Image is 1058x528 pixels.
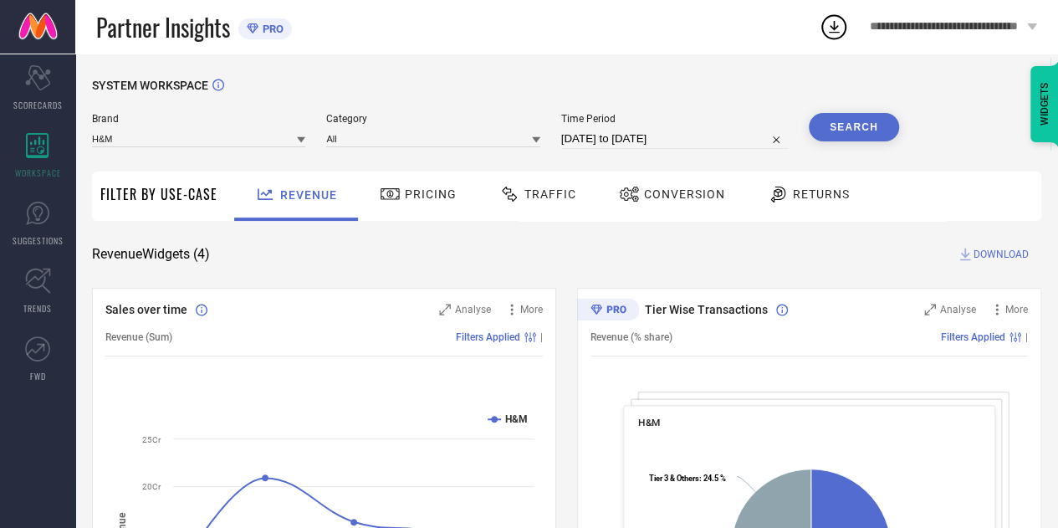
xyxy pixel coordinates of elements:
[105,303,187,316] span: Sales over time
[23,302,52,315] span: TRENDS
[1005,304,1028,315] span: More
[577,299,639,324] div: Premium
[456,331,520,343] span: Filters Applied
[649,474,699,483] tspan: Tier 3 & Others
[940,304,976,315] span: Analyse
[92,246,210,263] span: Revenue Widgets ( 4 )
[809,113,899,141] button: Search
[645,303,768,316] span: Tier Wise Transactions
[15,167,61,179] span: WORKSPACE
[92,113,305,125] span: Brand
[13,234,64,247] span: SUGGESTIONS
[924,304,936,315] svg: Zoom
[520,304,543,315] span: More
[505,413,528,425] text: H&M
[280,188,337,202] span: Revenue
[96,10,230,44] span: Partner Insights
[405,187,457,201] span: Pricing
[974,246,1029,263] span: DOWNLOAD
[142,435,161,444] text: 25Cr
[1025,331,1028,343] span: |
[561,129,788,149] input: Select time period
[524,187,576,201] span: Traffic
[142,482,161,491] text: 20Cr
[13,99,63,111] span: SCORECARDS
[819,12,849,42] div: Open download list
[92,79,208,92] span: SYSTEM WORKSPACE
[941,331,1005,343] span: Filters Applied
[258,23,284,35] span: PRO
[540,331,543,343] span: |
[105,331,172,343] span: Revenue (Sum)
[30,370,46,382] span: FWD
[644,187,725,201] span: Conversion
[561,113,788,125] span: Time Period
[439,304,451,315] svg: Zoom
[793,187,850,201] span: Returns
[590,331,672,343] span: Revenue (% share)
[100,184,217,204] span: Filter By Use-Case
[326,113,539,125] span: Category
[455,304,491,315] span: Analyse
[649,474,726,483] text: : 24.5 %
[638,417,660,428] span: H&M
